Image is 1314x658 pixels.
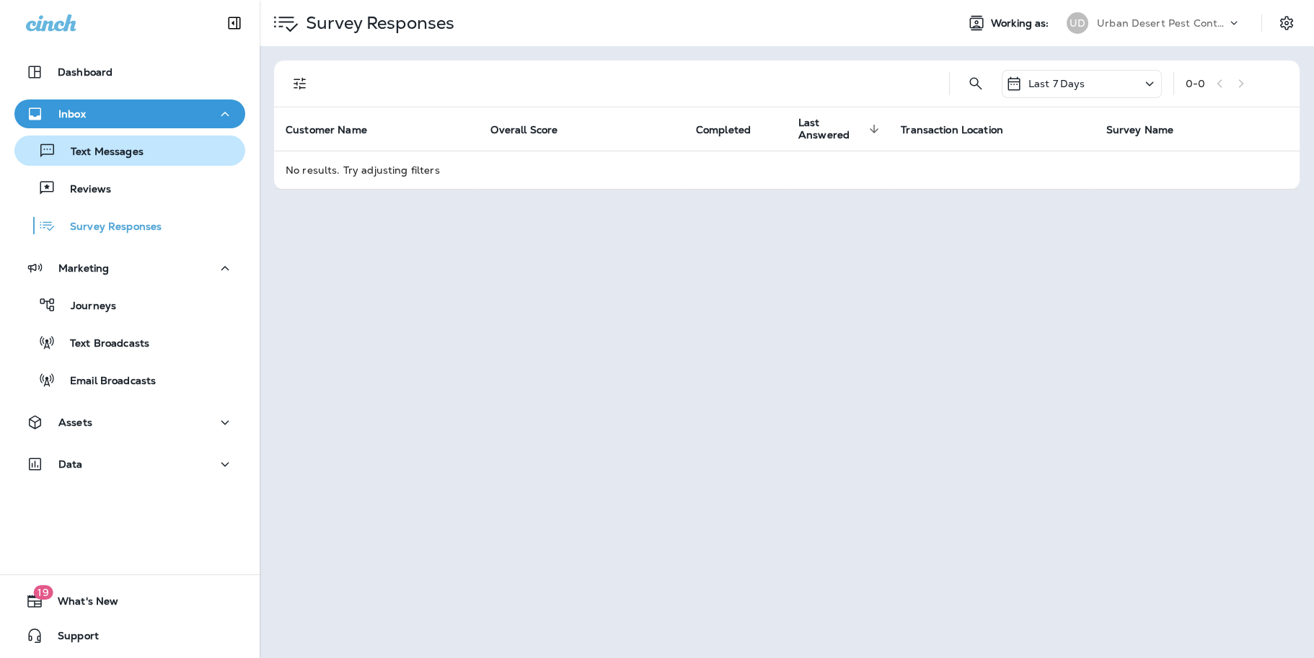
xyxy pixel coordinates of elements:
button: Marketing [14,254,245,283]
button: Filters [286,69,314,98]
button: Collapse Sidebar [214,9,255,37]
span: Completed [696,124,751,136]
button: Assets [14,408,245,437]
button: Survey Responses [14,210,245,241]
p: Survey Responses [56,221,162,234]
td: No results. Try adjusting filters [274,151,1300,189]
button: Support [14,621,245,650]
span: Survey Name [1106,123,1193,136]
p: Survey Responses [300,12,454,34]
button: Reviews [14,173,245,203]
button: Dashboard [14,58,245,86]
span: Customer Name [286,124,367,136]
span: Overall Score [490,124,557,136]
span: Support [43,630,99,647]
p: Journeys [56,300,116,314]
button: Inbox [14,99,245,128]
p: Urban Desert Pest Control [1097,17,1227,29]
p: Dashboard [58,66,113,78]
button: Settings [1274,10,1300,36]
span: Last Answered [798,117,883,141]
p: Marketing [58,262,109,274]
button: Text Broadcasts [14,327,245,357]
span: Transaction Location [901,124,1003,136]
button: 19What's New [14,587,245,615]
button: Search Survey Responses [961,69,990,98]
button: Email Broadcasts [14,365,245,395]
button: Data [14,450,245,479]
p: Reviews [56,183,111,197]
span: Working as: [991,17,1052,30]
p: Assets [58,417,92,428]
span: Overall Score [490,123,576,136]
span: Transaction Location [901,123,1022,136]
p: Inbox [58,108,86,120]
p: Email Broadcasts [56,375,156,388]
span: What's New [43,595,118,613]
span: 19 [33,585,53,600]
p: Text Broadcasts [56,337,149,351]
button: Journeys [14,290,245,320]
p: Text Messages [56,146,144,159]
p: Last 7 Days [1028,78,1085,89]
span: Survey Name [1106,124,1174,136]
p: Data [58,458,83,470]
span: Last Answered [798,117,865,141]
span: Completed [696,123,770,136]
button: Text Messages [14,135,245,166]
div: UD [1067,12,1088,34]
span: Customer Name [286,123,386,136]
div: 0 - 0 [1186,78,1205,89]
